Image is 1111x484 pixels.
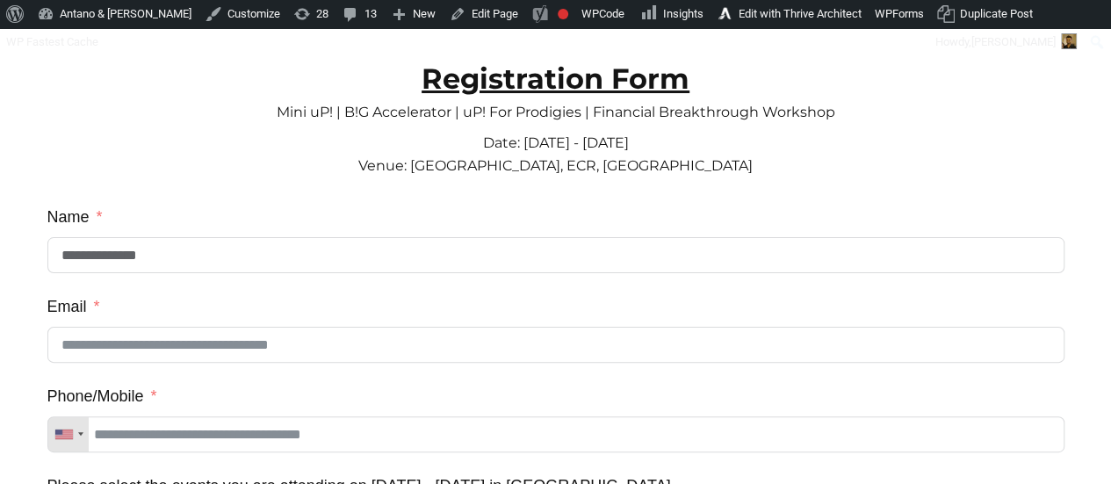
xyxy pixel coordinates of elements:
strong: Registration Form [422,61,689,96]
label: Email [47,291,100,322]
p: Mini uP! | B!G Accelerator | uP! For Prodigies | Financial Breakthrough Workshop [47,90,1064,117]
span: [PERSON_NAME] [971,35,1056,48]
div: Telephone country code [48,417,89,451]
input: Email [47,327,1064,363]
input: Phone/Mobile [47,416,1064,452]
label: Phone/Mobile [47,380,157,412]
label: Name [47,201,103,233]
span: Insights [663,7,703,20]
div: Focus keyphrase not set [558,9,568,19]
a: Howdy, [929,28,1084,56]
span: Date: [DATE] - [DATE] Venue: [GEOGRAPHIC_DATA], ECR, [GEOGRAPHIC_DATA] [358,134,753,174]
